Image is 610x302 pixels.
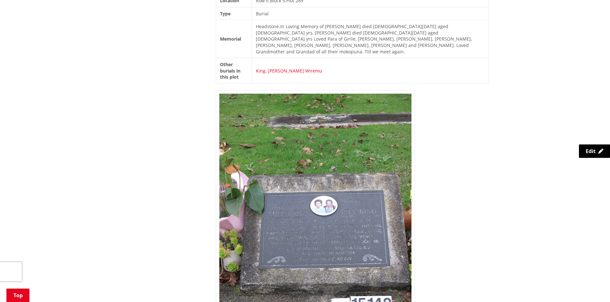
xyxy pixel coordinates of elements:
span: In Loving Memory of [PERSON_NAME] died [DEMOGRAPHIC_DATA][DATE] aged [DEMOGRAPHIC_DATA] yrs. [PER... [256,23,472,54]
span: Edit [586,148,596,155]
span: Headstone [256,23,279,29]
th: Memorial [216,20,252,58]
a: Edit [579,144,610,158]
th: Other burials in this plot [216,58,252,84]
td: Burial [252,7,488,20]
iframe: Messenger Launcher [581,275,604,298]
td: . [252,20,488,58]
a: King, [PERSON_NAME] Wiremu [256,68,322,74]
a: Top [6,289,29,302]
th: Type [216,7,252,20]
